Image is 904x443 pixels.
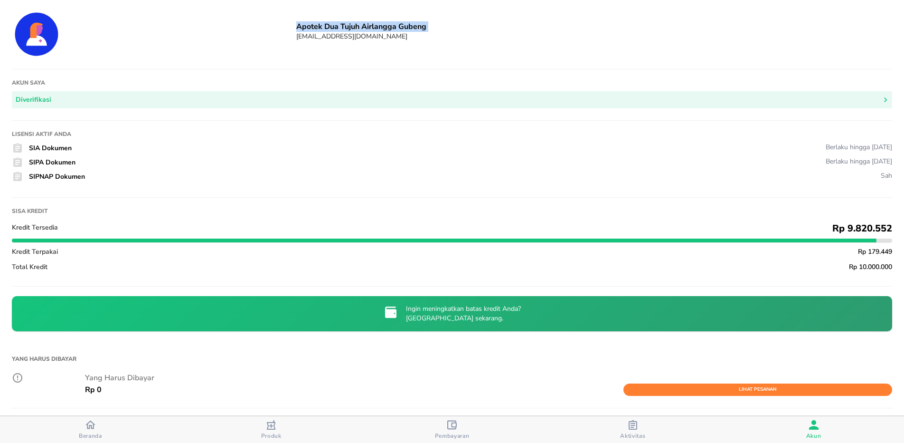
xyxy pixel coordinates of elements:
span: SIPA Dokumen [29,158,75,167]
span: Beranda [79,432,102,440]
span: Kredit Terpakai [12,247,58,256]
h6: Apotek Dua Tujuh Airlangga Gubeng [296,21,892,32]
h6: [EMAIL_ADDRESS][DOMAIN_NAME] [296,32,892,41]
div: Berlaku hingga [DATE] [826,157,892,166]
h1: Yang Harus Dibayar [12,350,892,367]
p: Rp 0 [85,384,102,395]
button: Akun [723,416,904,443]
span: Produk [261,432,282,440]
button: Produk [181,416,362,443]
span: Pembayaran [435,432,470,440]
span: Kredit Tersedia [12,223,58,232]
button: Pembayaran [362,416,543,443]
span: Rp 9.820.552 [832,222,892,235]
button: Lihat Pesanan [623,384,892,396]
p: Yang Harus Dibayar [85,372,892,384]
img: Account Details [12,10,61,59]
span: Rp 10.000.000 [849,262,892,271]
img: credit-limit-upgrade-request-icon [383,305,398,320]
div: Diverifikasi [16,94,51,106]
span: SIA Dokumen [29,144,72,153]
button: Diverifikasi [12,91,892,109]
p: Ingin meningkatkan batas kredit Anda? [GEOGRAPHIC_DATA] sekarang. [406,304,521,323]
span: SIPNAP Dokumen [29,172,85,181]
span: Aktivitas [620,432,645,440]
h1: Lisensi Aktif Anda [12,130,892,138]
span: Total Kredit [12,262,47,271]
h1: Akun saya [12,79,892,87]
span: Lihat Pesanan [628,385,887,394]
button: Aktivitas [542,416,723,443]
div: Berlaku hingga [DATE] [826,143,892,152]
span: Akun [806,432,821,440]
h1: Sisa kredit [12,207,892,215]
div: Sah [881,171,892,180]
span: Rp 179.449 [858,247,892,256]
